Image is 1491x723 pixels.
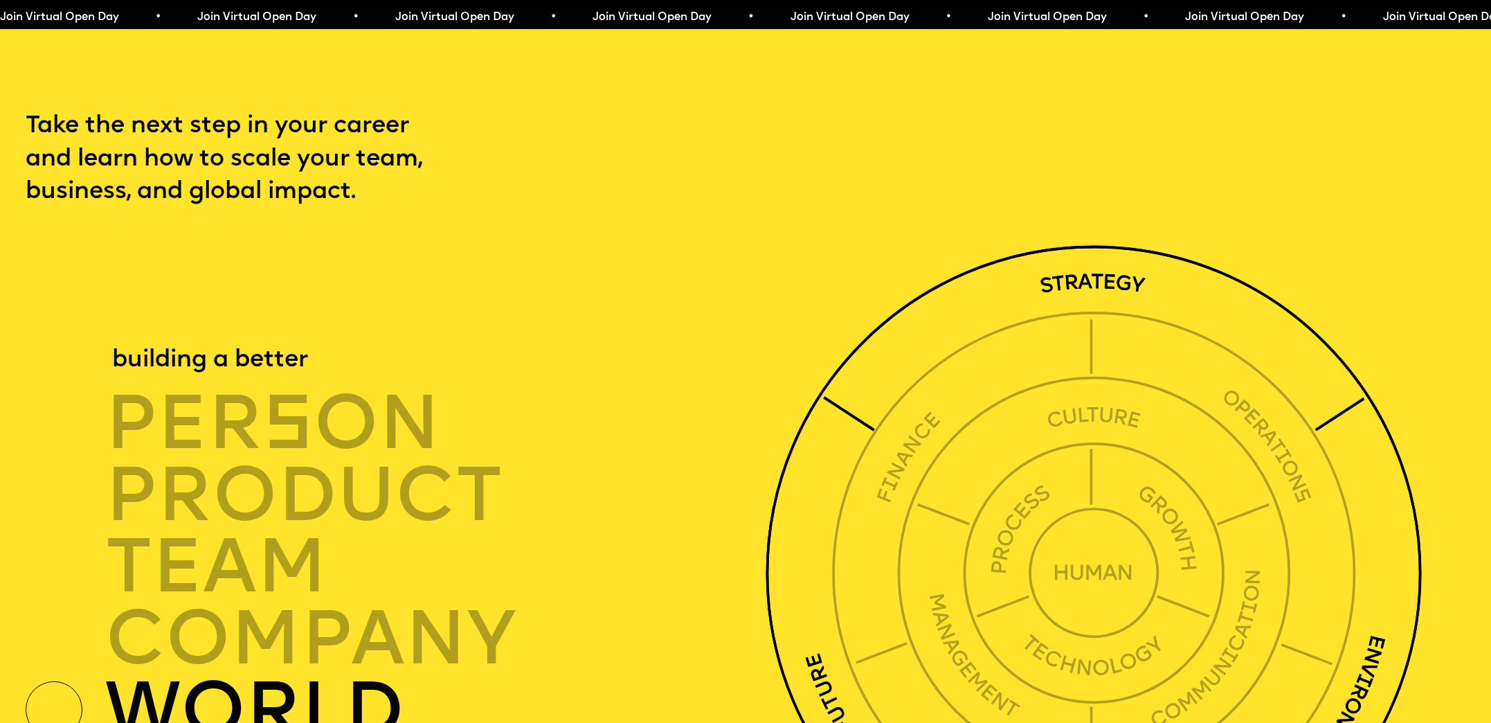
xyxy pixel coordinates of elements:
[155,12,161,23] span: •
[1341,12,1347,23] span: •
[105,461,777,533] div: product
[105,532,777,604] div: TEAM
[105,604,777,676] div: company
[352,12,359,23] span: •
[26,110,488,208] p: Take the next step in your career and learn how to scale your team, business, and global impact.
[263,391,314,467] span: s
[105,389,777,461] div: per on
[748,12,754,23] span: •
[1143,12,1149,23] span: •
[550,12,557,23] span: •
[946,12,952,23] span: •
[112,344,308,377] div: building a better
